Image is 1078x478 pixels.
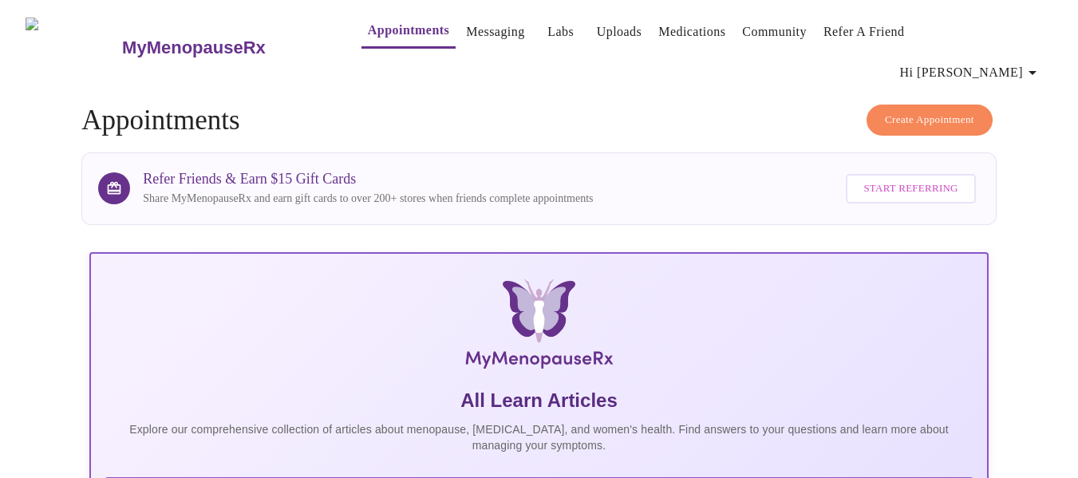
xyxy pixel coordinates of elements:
[742,21,807,43] a: Community
[143,191,593,207] p: Share MyMenopauseRx and earn gift cards to over 200+ stores when friends complete appointments
[846,174,975,203] button: Start Referring
[122,38,266,58] h3: MyMenopauseRx
[26,18,120,77] img: MyMenopauseRx Logo
[239,279,839,375] img: MyMenopauseRx Logo
[652,16,732,48] button: Medications
[361,14,456,49] button: Appointments
[658,21,725,43] a: Medications
[547,21,574,43] a: Labs
[535,16,586,48] button: Labs
[817,16,911,48] button: Refer a Friend
[597,21,642,43] a: Uploads
[368,19,449,41] a: Appointments
[81,105,997,136] h4: Appointments
[460,16,531,48] button: Messaging
[842,166,979,211] a: Start Referring
[736,16,813,48] button: Community
[894,57,1048,89] button: Hi [PERSON_NAME]
[120,20,330,76] a: MyMenopauseRx
[900,61,1042,84] span: Hi [PERSON_NAME]
[823,21,905,43] a: Refer a Friend
[104,388,974,413] h5: All Learn Articles
[104,421,974,453] p: Explore our comprehensive collection of articles about menopause, [MEDICAL_DATA], and women's hea...
[466,21,524,43] a: Messaging
[590,16,649,48] button: Uploads
[143,171,593,188] h3: Refer Friends & Earn $15 Gift Cards
[885,111,974,129] span: Create Appointment
[863,180,958,198] span: Start Referring
[867,105,993,136] button: Create Appointment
